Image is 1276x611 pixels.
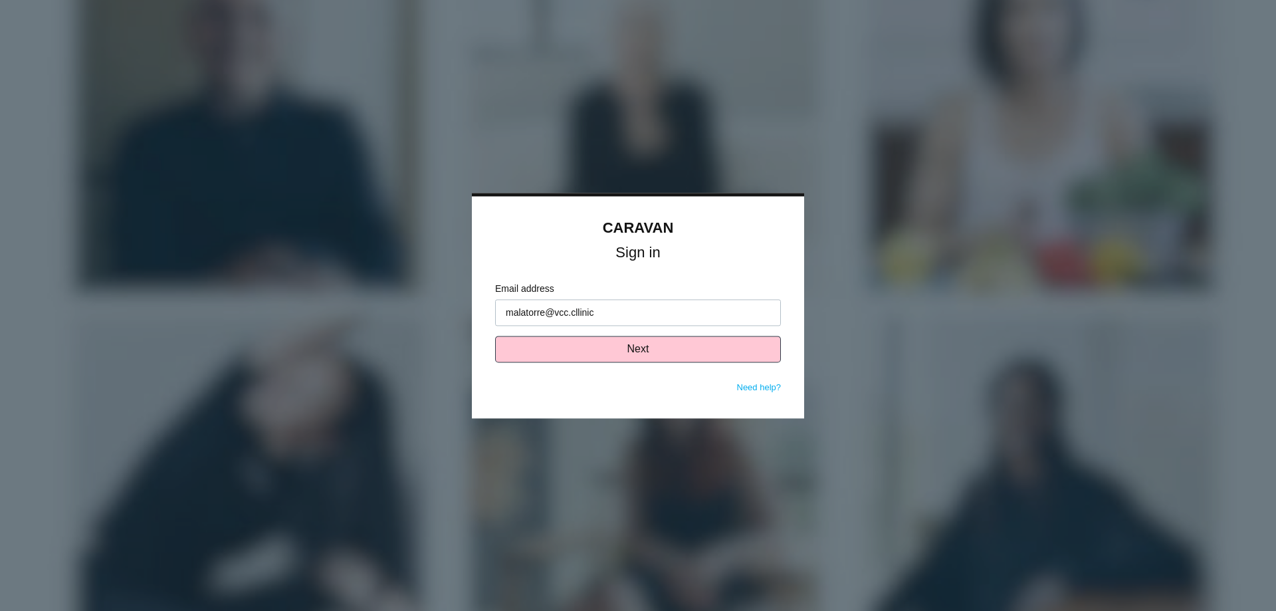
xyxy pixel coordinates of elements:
a: CARAVAN [603,219,674,236]
button: Next [495,336,781,362]
h1: Sign in [495,247,781,259]
input: Enter your email address [495,299,781,326]
label: Email address [495,282,781,296]
a: Need help? [737,382,782,392]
